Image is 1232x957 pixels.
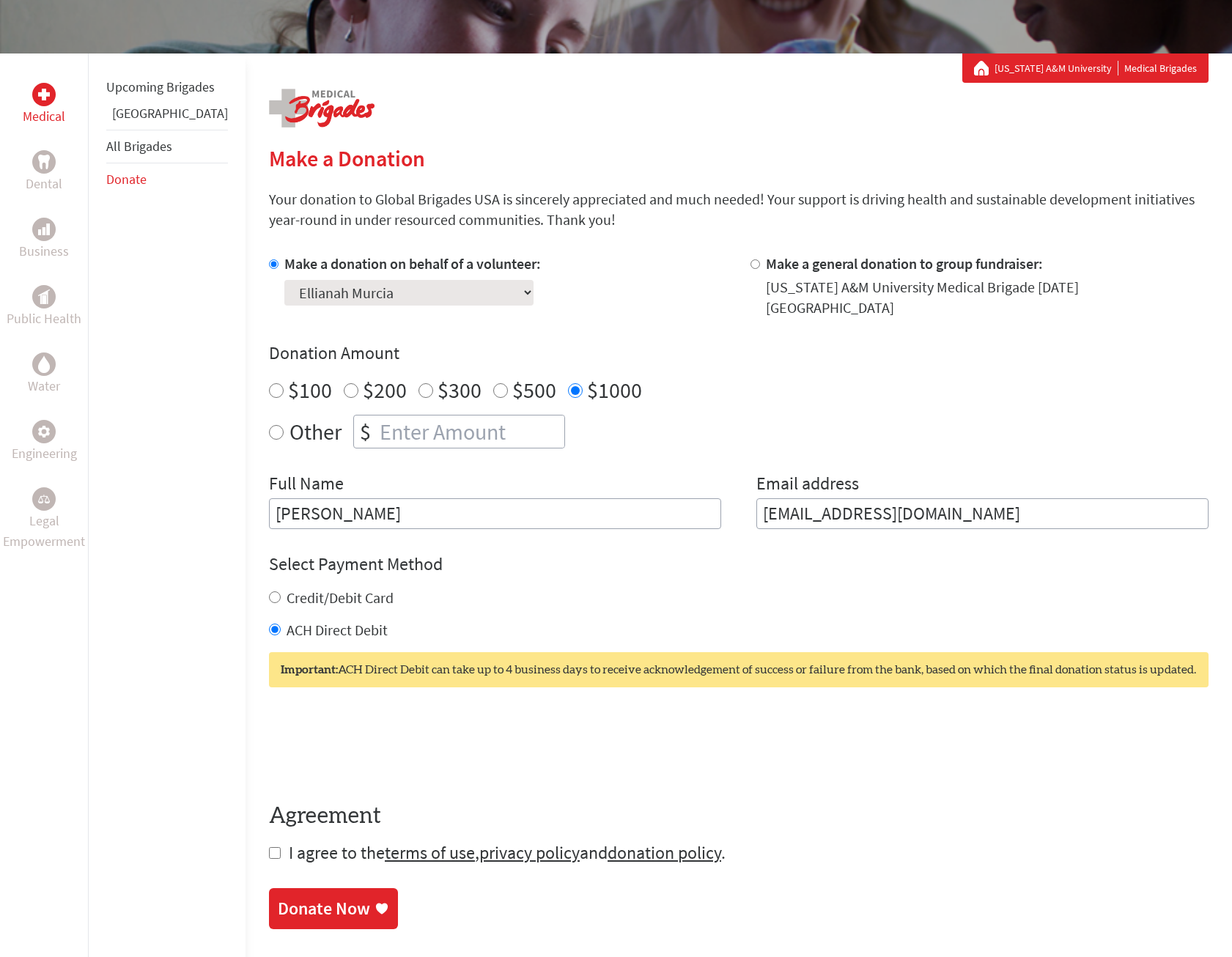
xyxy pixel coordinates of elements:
a: Donate Now [269,888,398,929]
a: EngineeringEngineering [12,420,77,464]
label: $1000 [587,376,642,404]
div: ACH Direct Debit can take up to 4 business days to receive acknowledgement of success or failure ... [269,652,1209,687]
h4: Donation Amount [269,341,1209,365]
div: Public Health [32,285,56,308]
div: $ [354,415,377,448]
p: Business [19,241,69,262]
a: Donate [106,171,147,188]
img: Medical [38,89,50,100]
a: Upcoming Brigades [106,78,215,95]
div: Water [32,352,56,376]
p: Public Health [7,308,81,329]
div: Donate Now [278,897,370,920]
input: Enter Amount [377,415,564,448]
a: privacy policy [479,841,580,864]
li: Donate [106,163,228,196]
a: WaterWater [28,352,60,396]
h4: Agreement [269,803,1209,829]
p: Medical [23,106,65,127]
label: Make a general donation to group fundraiser: [766,254,1043,273]
img: Public Health [38,289,50,304]
label: $500 [512,376,556,404]
p: Dental [26,174,62,194]
a: terms of use [385,841,475,864]
div: Medical [32,83,56,106]
a: MedicalMedical [23,83,65,127]
label: Make a donation on behalf of a volunteer: [284,254,541,273]
div: Business [32,218,56,241]
li: All Brigades [106,130,228,163]
label: ACH Direct Debit [287,621,388,639]
a: [GEOGRAPHIC_DATA] [112,105,228,122]
label: $300 [438,376,482,404]
p: Water [28,376,60,396]
a: donation policy [608,841,721,864]
div: [US_STATE] A&M University Medical Brigade [DATE] [GEOGRAPHIC_DATA] [766,277,1209,318]
label: Credit/Debit Card [287,588,394,607]
label: Email address [756,472,859,498]
iframe: reCAPTCHA [269,717,492,774]
li: Panama [106,103,228,130]
label: Other [289,415,342,448]
p: Your donation to Global Brigades USA is sincerely appreciated and much needed! Your support is dr... [269,189,1209,230]
a: Legal EmpowermentLegal Empowerment [3,487,85,552]
input: Your Email [756,498,1209,529]
img: Engineering [38,426,50,437]
div: Legal Empowerment [32,487,56,511]
img: Business [38,223,50,235]
label: $100 [288,376,332,404]
h4: Select Payment Method [269,553,1209,576]
strong: Important: [281,664,338,676]
div: Dental [32,150,56,174]
a: DentalDental [26,150,62,194]
a: Public HealthPublic Health [7,285,81,329]
li: Upcoming Brigades [106,71,228,103]
a: [US_STATE] A&M University [995,61,1118,75]
span: I agree to the , and . [289,841,726,864]
h2: Make a Donation [269,145,1209,171]
label: Full Name [269,472,344,498]
input: Enter Full Name [269,498,721,529]
img: Legal Empowerment [38,495,50,503]
div: Medical Brigades [974,61,1197,75]
a: All Brigades [106,138,172,155]
a: BusinessBusiness [19,218,69,262]
div: Engineering [32,420,56,443]
img: Water [38,355,50,372]
img: logo-medical.png [269,89,375,128]
img: Dental [38,155,50,169]
p: Legal Empowerment [3,511,85,552]
label: $200 [363,376,407,404]
p: Engineering [12,443,77,464]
